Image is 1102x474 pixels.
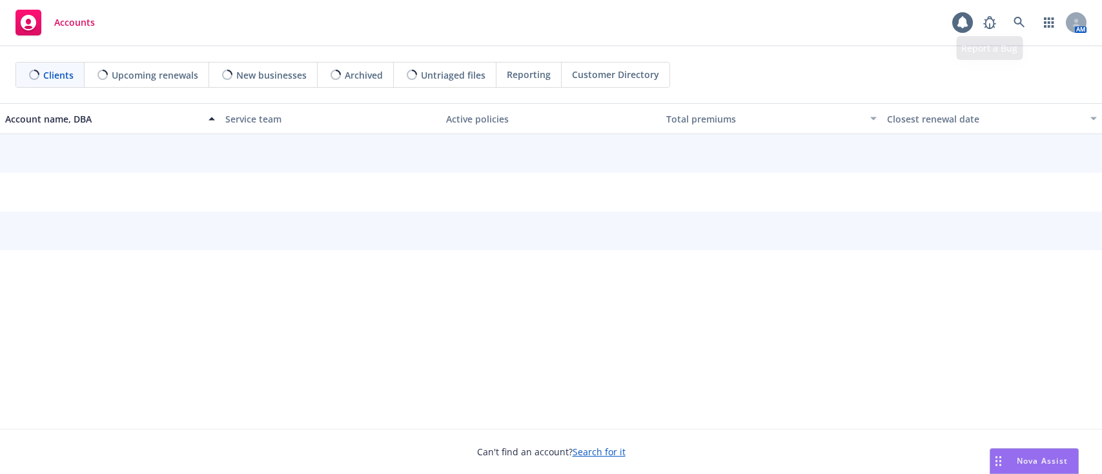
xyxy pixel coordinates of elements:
a: Report a Bug [977,10,1003,35]
div: Account name, DBA [5,112,201,126]
span: Can't find an account? [477,445,626,459]
button: Active policies [441,103,661,134]
span: Upcoming renewals [112,68,198,82]
span: New businesses [236,68,307,82]
span: Archived [345,68,383,82]
a: Search for it [573,446,626,458]
span: Reporting [507,68,551,81]
button: Service team [220,103,440,134]
div: Total premiums [666,112,862,126]
button: Nova Assist [990,448,1079,474]
button: Total premiums [661,103,881,134]
a: Search [1006,10,1032,35]
div: Closest renewal date [887,112,1083,126]
span: Nova Assist [1017,455,1068,466]
a: Switch app [1036,10,1062,35]
a: Accounts [10,5,100,41]
span: Untriaged files [421,68,485,82]
span: Customer Directory [572,68,659,81]
div: Drag to move [990,449,1006,473]
div: Service team [225,112,435,126]
span: Accounts [54,17,95,28]
div: Active policies [446,112,656,126]
span: Clients [43,68,74,82]
button: Closest renewal date [882,103,1102,134]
